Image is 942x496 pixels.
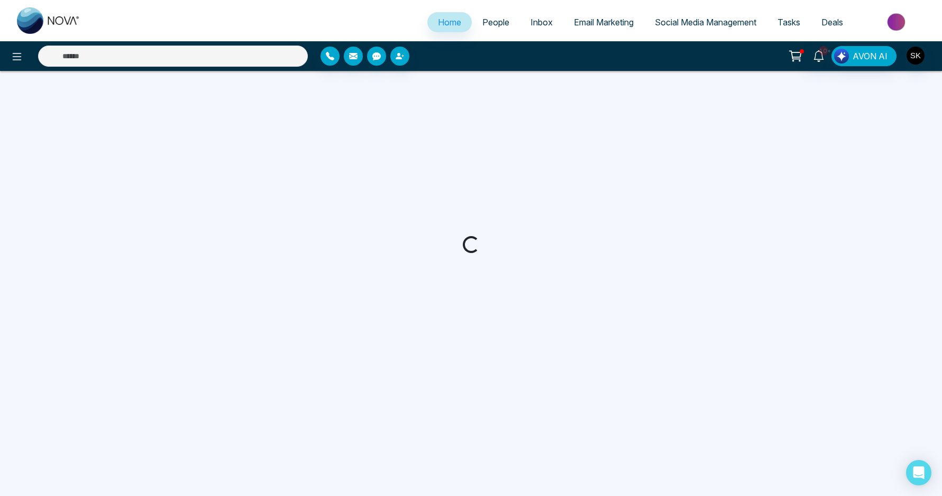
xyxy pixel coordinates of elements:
a: Tasks [767,12,811,32]
a: 10+ [806,46,831,65]
a: Social Media Management [644,12,767,32]
span: Tasks [778,17,800,28]
a: Deals [811,12,854,32]
a: Email Marketing [563,12,644,32]
span: People [482,17,509,28]
img: User Avatar [907,47,925,65]
span: Deals [821,17,843,28]
a: Inbox [520,12,563,32]
div: Open Intercom Messenger [906,460,931,485]
button: AVON AI [831,46,897,66]
span: 10+ [819,46,828,56]
span: Email Marketing [574,17,634,28]
span: Inbox [531,17,553,28]
span: Home [438,17,461,28]
img: Nova CRM Logo [17,7,80,34]
a: Home [427,12,472,32]
span: Social Media Management [655,17,756,28]
img: Lead Flow [834,49,849,64]
span: AVON AI [853,50,888,62]
a: People [472,12,520,32]
img: Market-place.gif [859,10,936,34]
